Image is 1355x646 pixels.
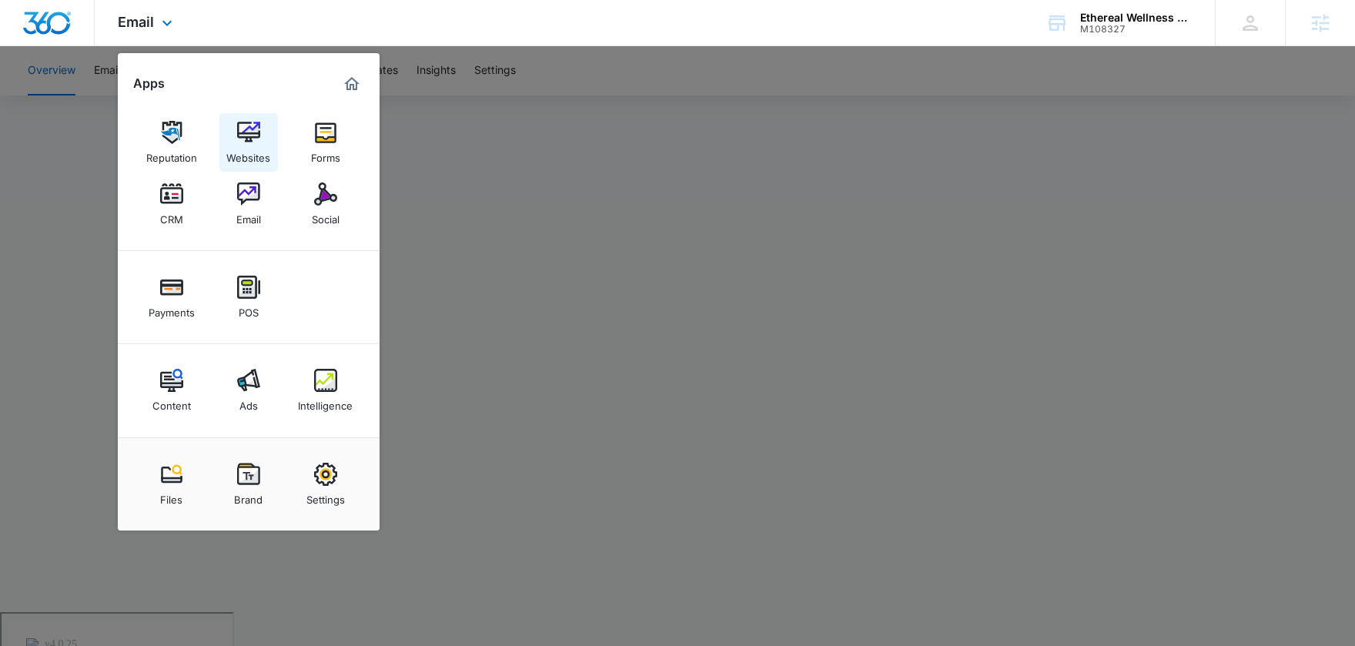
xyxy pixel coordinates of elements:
[146,144,197,164] div: Reputation
[219,268,278,326] a: POS
[312,206,340,226] div: Social
[142,268,201,326] a: Payments
[42,89,54,102] img: tab_domain_overview_orange.svg
[142,113,201,172] a: Reputation
[226,144,270,164] div: Websites
[170,91,259,101] div: Keywords by Traffic
[142,455,201,514] a: Files
[296,175,355,233] a: Social
[160,206,183,226] div: CRM
[1080,24,1193,35] div: account id
[133,76,165,91] h2: Apps
[142,361,201,420] a: Content
[59,91,138,101] div: Domain Overview
[296,455,355,514] a: Settings
[118,14,154,30] span: Email
[306,486,345,506] div: Settings
[25,40,37,52] img: website_grey.svg
[152,392,191,412] div: Content
[40,40,169,52] div: Domain: [DOMAIN_NAME]
[311,144,340,164] div: Forms
[1080,12,1193,24] div: account name
[149,299,195,319] div: Payments
[153,89,166,102] img: tab_keywords_by_traffic_grey.svg
[296,113,355,172] a: Forms
[239,299,259,319] div: POS
[219,113,278,172] a: Websites
[142,175,201,233] a: CRM
[219,175,278,233] a: Email
[219,455,278,514] a: Brand
[25,25,37,37] img: logo_orange.svg
[43,25,75,37] div: v 4.0.25
[234,486,263,506] div: Brand
[296,361,355,420] a: Intelligence
[340,72,364,96] a: Marketing 360® Dashboard
[239,392,258,412] div: Ads
[298,392,353,412] div: Intelligence
[236,206,261,226] div: Email
[160,486,182,506] div: Files
[219,361,278,420] a: Ads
